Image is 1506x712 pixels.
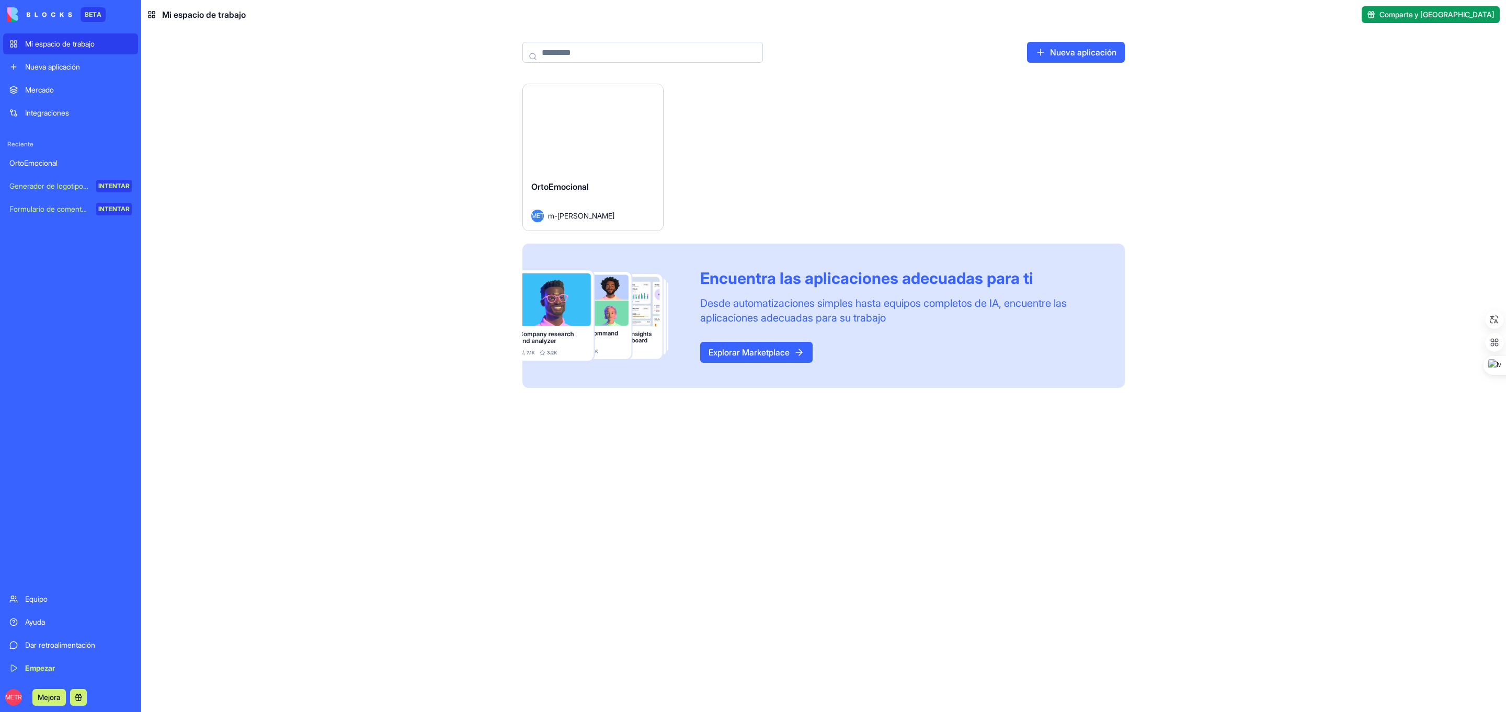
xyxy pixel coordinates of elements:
font: BETA [85,10,101,18]
font: Generador de logotipos de IA [9,181,106,190]
font: Dar retroalimentación [25,640,95,649]
button: Comparte y [GEOGRAPHIC_DATA] [1362,6,1500,23]
a: Equipo [3,589,138,610]
a: OrtoEmocionalMETROm-[PERSON_NAME] [522,84,664,231]
font: Nueva aplicación [25,62,80,71]
font: Empezar [25,663,55,672]
a: BETA [7,7,106,22]
font: Ayuda [25,617,45,626]
a: Explorar Marketplace [700,342,813,363]
button: Mejora [32,689,66,706]
font: Formulario de comentarios [9,204,97,213]
font: OrtoEmocional [531,181,589,192]
font: Explorar Marketplace [709,347,790,358]
font: Encuentra las aplicaciones adecuadas para ti [700,269,1033,288]
font: Mi espacio de trabajo [162,9,246,20]
font: Comparte y [GEOGRAPHIC_DATA] [1379,10,1494,19]
img: Frame_181_egmpey.png [522,270,683,361]
font: OrtoEmocional [9,158,58,167]
font: Reciente [7,140,33,148]
font: m-[PERSON_NAME] [548,211,614,220]
img: logo [7,7,72,22]
a: Empezar [3,658,138,679]
a: Generador de logotipos de IAINTENTAR [3,176,138,197]
a: Integraciones [3,102,138,123]
font: Integraciones [25,108,69,117]
a: Nueva aplicación [3,56,138,77]
a: Mi espacio de trabajo [3,33,138,54]
a: Mercado [3,79,138,100]
font: Mercado [25,85,54,94]
a: Dar retroalimentación [3,635,138,656]
font: INTENTAR [98,205,130,213]
a: Formulario de comentariosINTENTAR [3,199,138,220]
a: Mejora [32,692,66,702]
font: METRO [5,693,27,701]
a: OrtoEmocional [3,153,138,174]
font: METRO [531,212,553,220]
font: Mejora [38,693,61,702]
font: Desde automatizaciones simples hasta equipos completos de IA, encuentre las aplicaciones adecuada... [700,297,1067,324]
a: Nueva aplicación [1027,42,1125,63]
font: Nueva aplicación [1050,47,1116,58]
font: Mi espacio de trabajo [25,39,95,48]
font: Equipo [25,594,48,603]
a: Ayuda [3,612,138,633]
font: INTENTAR [98,182,130,190]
